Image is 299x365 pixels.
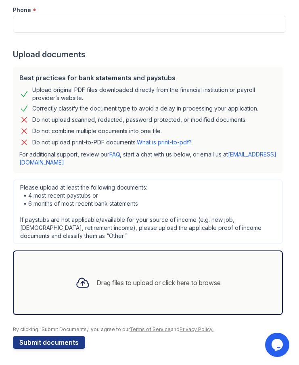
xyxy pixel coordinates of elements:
label: Phone [13,6,31,14]
div: Please upload at least the following documents: • 4 most recent paystubs or • 6 months of most re... [13,179,283,244]
div: Do not combine multiple documents into one file. [32,126,162,136]
div: Upload original PDF files downloaded directly from the financial institution or payroll provider’... [32,86,276,102]
div: Upload documents [13,49,286,60]
p: Do not upload print-to-PDF documents. [32,138,192,146]
p: For additional support, review our , start a chat with us below, or email us at [19,150,276,167]
a: Privacy Policy. [180,326,213,332]
div: Best practices for bank statements and paystubs [19,73,276,83]
div: By clicking "Submit Documents," you agree to our and [13,326,286,333]
a: FAQ [109,151,120,158]
iframe: chat widget [265,333,291,357]
a: Terms of Service [130,326,171,332]
a: [EMAIL_ADDRESS][DOMAIN_NAME] [19,151,276,166]
div: Drag files to upload or click here to browse [96,278,221,288]
div: Correctly classify the document type to avoid a delay in processing your application. [32,104,258,113]
a: What is print-to-pdf? [137,139,192,146]
button: Submit documents [13,336,85,349]
div: Do not upload scanned, redacted, password protected, or modified documents. [32,115,247,125]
